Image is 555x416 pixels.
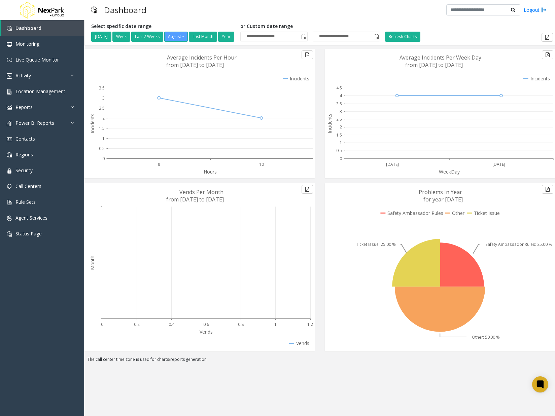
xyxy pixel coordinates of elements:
[101,322,103,327] text: 0
[15,120,54,126] span: Power BI Reports
[169,322,175,327] text: 0.4
[15,230,42,237] span: Status Page
[134,322,140,327] text: 0.2
[524,6,547,13] a: Logout
[302,50,313,59] button: Export to pdf
[158,161,160,167] text: 8
[326,114,333,133] text: Incidents
[7,231,12,237] img: 'icon'
[15,104,33,110] span: Reports
[336,148,342,154] text: 0.5
[336,101,342,107] text: 3.5
[15,215,47,221] span: Agent Services
[189,32,217,42] button: Last Month
[99,146,105,151] text: 0.5
[400,54,481,61] text: Average Incidents Per Week Day
[238,322,244,327] text: 0.8
[7,58,12,63] img: 'icon'
[89,256,96,270] text: Month
[336,116,342,122] text: 2.5
[89,114,96,133] text: Incidents
[7,73,12,79] img: 'icon'
[91,24,235,29] h5: Select specific date range
[15,199,36,205] span: Rule Sets
[15,56,59,63] span: Live Queue Monitor
[240,24,380,29] h5: or Custom date range
[7,105,12,110] img: 'icon'
[7,137,12,142] img: 'icon'
[542,50,553,59] button: Export to pdf
[15,41,39,47] span: Monitoring
[340,124,342,130] text: 2
[102,156,105,161] text: 0
[166,196,224,203] text: from [DATE] to [DATE]
[385,32,420,42] button: Refresh Charts
[7,184,12,189] img: 'icon'
[179,188,223,196] text: Vends Per Month
[200,329,213,335] text: Vends
[15,72,31,79] span: Activity
[423,196,463,203] text: for year [DATE]
[91,32,111,42] button: [DATE]
[84,356,555,366] div: The call center time zone is used for charts/reports generation
[7,200,12,205] img: 'icon'
[439,168,460,175] text: WeekDay
[340,156,342,161] text: 0
[102,136,105,141] text: 1
[542,185,553,194] button: Export to pdf
[15,25,41,31] span: Dashboard
[340,93,342,99] text: 4
[386,161,399,167] text: [DATE]
[102,95,105,101] text: 3
[485,241,552,247] text: Safety Ambassador Rules: 25.00 %
[7,168,12,174] img: 'icon'
[101,2,150,18] h3: Dashboard
[15,151,33,158] span: Regions
[15,167,33,174] span: Security
[336,85,342,91] text: 4.5
[472,334,500,340] text: Other: 50.00 %
[166,61,224,69] text: from [DATE] to [DATE]
[91,2,97,18] img: pageIcon
[7,26,12,31] img: 'icon'
[7,121,12,126] img: 'icon'
[99,125,105,131] text: 1.5
[15,136,35,142] span: Contacts
[340,109,342,114] text: 3
[99,105,105,111] text: 2.5
[7,152,12,158] img: 'icon'
[542,33,553,42] button: Export to pdf
[492,161,505,167] text: [DATE]
[307,322,313,327] text: 1.2
[259,161,264,167] text: 10
[7,216,12,221] img: 'icon'
[340,140,342,146] text: 1
[167,54,237,61] text: Average Incidents Per Hour
[419,188,462,196] text: Problems In Year
[7,42,12,47] img: 'icon'
[131,32,163,42] button: Last 2 Weeks
[356,241,395,247] text: Ticket Issue: 25.00 %
[15,88,65,94] span: Location Management
[204,168,217,175] text: Hours
[274,322,277,327] text: 1
[99,85,105,91] text: 3.5
[112,32,130,42] button: Week
[164,32,188,42] button: August
[541,6,547,13] img: logout
[1,20,84,36] a: Dashboard
[203,322,209,327] text: 0.6
[405,61,463,69] text: from [DATE] to [DATE]
[336,132,342,138] text: 1.5
[7,89,12,94] img: 'icon'
[302,185,313,194] button: Export to pdf
[15,183,41,189] span: Call Centers
[218,32,234,42] button: Year
[102,115,105,121] text: 2
[372,32,380,41] span: Toggle popup
[300,32,307,41] span: Toggle popup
